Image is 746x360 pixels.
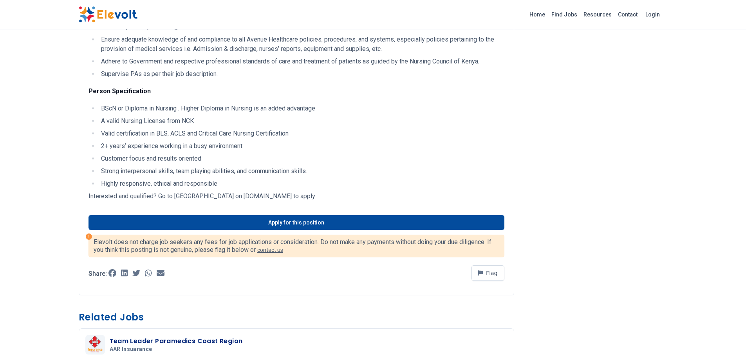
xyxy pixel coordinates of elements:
[580,8,615,21] a: Resources
[641,7,665,22] a: Login
[526,8,548,21] a: Home
[89,87,151,95] strong: Person Specification
[99,69,504,79] li: Supervise PAs as per their job description.
[99,35,504,54] li: Ensure adequate knowledge of and compliance to all Avenue Healthcare policies, procedures, and sy...
[87,336,103,354] img: AAR Insuarance
[89,192,504,201] p: Interested and qualified? Go to [GEOGRAPHIC_DATA] on [DOMAIN_NAME] to apply
[79,311,514,324] h3: Related Jobs
[257,247,283,253] a: contact us
[99,141,504,151] li: 2+ years’ experience working in a busy environment.
[89,215,504,230] a: Apply for this position
[548,8,580,21] a: Find Jobs
[99,129,504,138] li: Valid certification in BLS, ACLS and Critical Care Nursing Certification
[707,322,746,360] iframe: Chat Widget
[89,271,107,277] p: Share:
[110,346,152,353] span: AAR Insuarance
[99,104,504,113] li: BScN or Diploma in Nursing . Higher Diploma in Nursing is an added advantage
[99,57,504,66] li: Adhere to Government and respective professional standards of care and treatment of patients as g...
[99,116,504,126] li: A valid Nursing License from NCK
[99,154,504,163] li: Customer focus and results oriented
[99,166,504,176] li: Strong interpersonal skills, team playing abilities, and communication skills.
[110,336,243,346] h3: Team Leader Paramedics Coast Region
[99,179,504,188] li: Highly responsive, ethical and responsible
[79,6,137,23] img: Elevolt
[471,265,504,281] button: Flag
[615,8,641,21] a: Contact
[94,238,499,254] p: Elevolt does not charge job seekers any fees for job applications or consideration. Do not make a...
